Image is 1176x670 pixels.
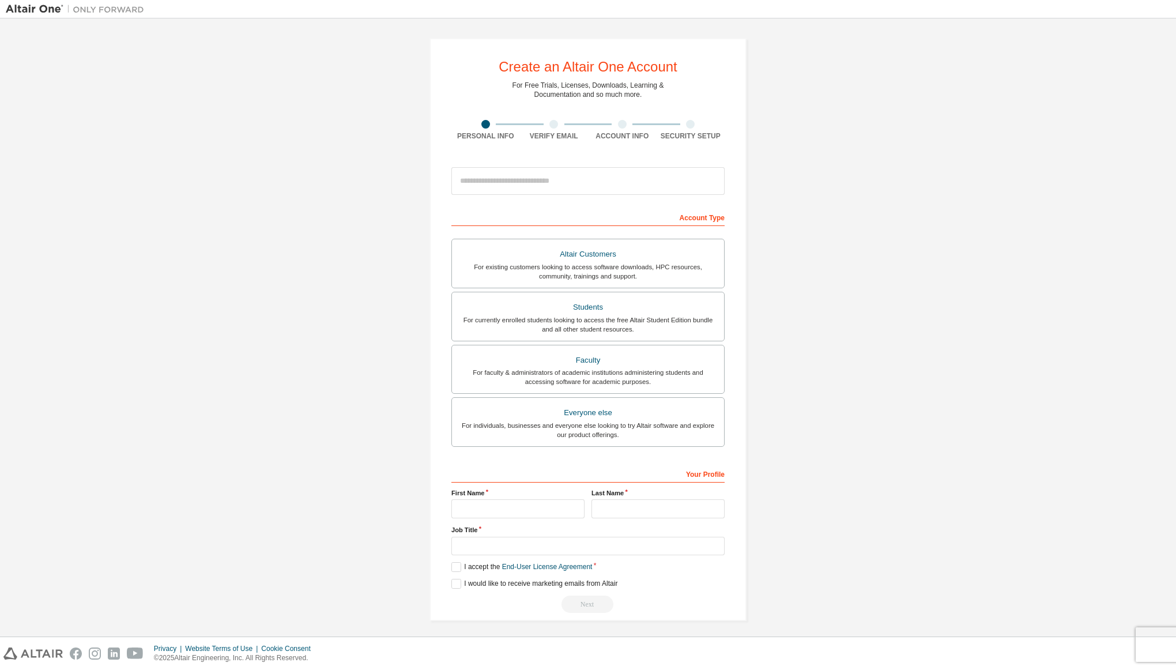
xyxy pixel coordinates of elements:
div: Altair Customers [459,246,717,262]
div: Create an Altair One Account [499,60,677,74]
label: Job Title [451,525,725,535]
div: Account Type [451,208,725,226]
label: I would like to receive marketing emails from Altair [451,579,617,589]
img: altair_logo.svg [3,648,63,660]
div: For Free Trials, Licenses, Downloads, Learning & Documentation and so much more. [512,81,664,99]
div: Security Setup [657,131,725,141]
div: Your Profile [451,464,725,483]
div: Read and acccept EULA to continue [451,596,725,613]
div: Privacy [154,644,185,653]
label: I accept the [451,562,592,572]
div: For individuals, businesses and everyone else looking to try Altair software and explore our prod... [459,421,717,439]
div: Faculty [459,352,717,368]
div: For existing customers looking to access software downloads, HPC resources, community, trainings ... [459,262,717,281]
div: Students [459,299,717,315]
img: instagram.svg [89,648,101,660]
div: For faculty & administrators of academic institutions administering students and accessing softwa... [459,368,717,386]
div: Personal Info [451,131,520,141]
div: Account Info [588,131,657,141]
label: First Name [451,488,585,498]
label: Last Name [591,488,725,498]
img: Altair One [6,3,150,15]
div: Cookie Consent [261,644,317,653]
div: Website Terms of Use [185,644,261,653]
div: Verify Email [520,131,589,141]
a: End-User License Agreement [502,563,593,571]
div: For currently enrolled students looking to access the free Altair Student Edition bundle and all ... [459,315,717,334]
div: Everyone else [459,405,717,421]
img: facebook.svg [70,648,82,660]
img: youtube.svg [127,648,144,660]
p: © 2025 Altair Engineering, Inc. All Rights Reserved. [154,653,318,663]
img: linkedin.svg [108,648,120,660]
